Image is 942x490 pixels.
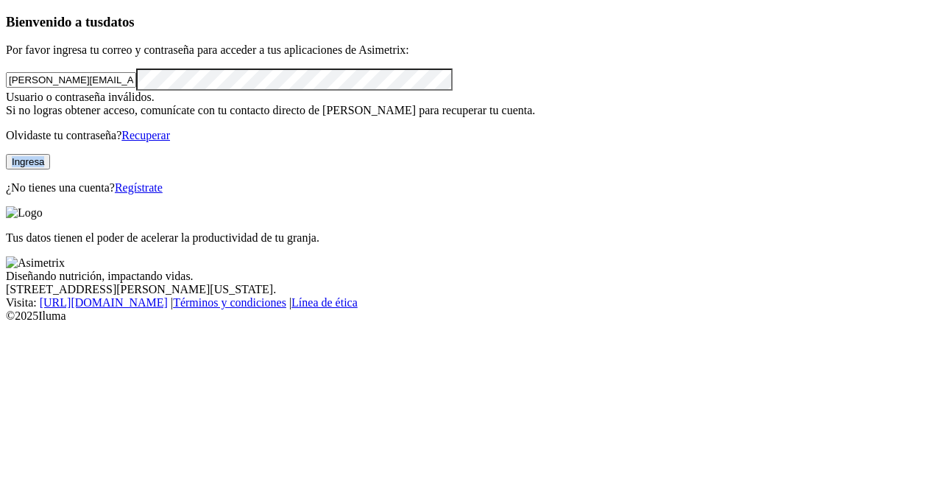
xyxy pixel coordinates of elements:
[6,206,43,220] img: Logo
[6,283,936,296] div: [STREET_ADDRESS][PERSON_NAME][US_STATE].
[291,296,358,309] a: Línea de ética
[6,256,65,270] img: Asimetrix
[6,14,936,30] h3: Bienvenido a tus
[6,72,136,88] input: Tu correo
[6,296,936,309] div: Visita : | |
[6,309,936,323] div: © 2025 Iluma
[40,296,168,309] a: [URL][DOMAIN_NAME]
[6,181,936,195] p: ¿No tienes una cuenta?
[103,14,135,29] span: datos
[6,154,50,169] button: Ingresa
[6,270,936,283] div: Diseñando nutrición, impactando vidas.
[121,129,170,141] a: Recuperar
[6,91,936,117] div: Usuario o contraseña inválidos. Si no logras obtener acceso, comunícate con tu contacto directo d...
[173,296,286,309] a: Términos y condiciones
[6,231,936,245] p: Tus datos tienen el poder de acelerar la productividad de tu granja.
[6,129,936,142] p: Olvidaste tu contraseña?
[115,181,163,194] a: Regístrate
[6,43,936,57] p: Por favor ingresa tu correo y contraseña para acceder a tus aplicaciones de Asimetrix:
